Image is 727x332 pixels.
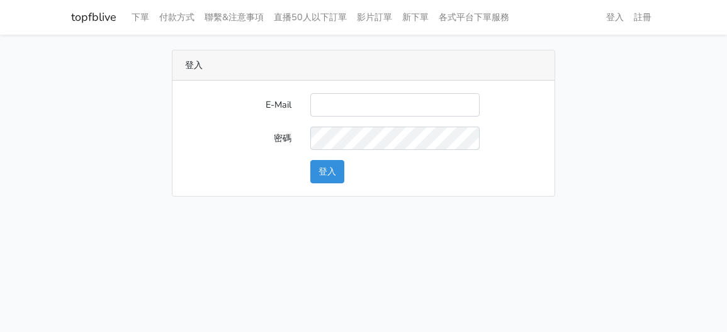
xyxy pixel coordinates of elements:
a: 下單 [127,5,154,30]
label: 密碼 [176,127,301,150]
button: 登入 [310,160,344,183]
a: topfblive [71,5,116,30]
a: 登入 [601,5,629,30]
div: 登入 [172,50,555,81]
a: 影片訂單 [352,5,397,30]
a: 聯繫&注意事項 [200,5,269,30]
a: 付款方式 [154,5,200,30]
a: 註冊 [629,5,657,30]
a: 新下單 [397,5,434,30]
a: 直播50人以下訂單 [269,5,352,30]
a: 各式平台下單服務 [434,5,514,30]
label: E-Mail [176,93,301,117]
